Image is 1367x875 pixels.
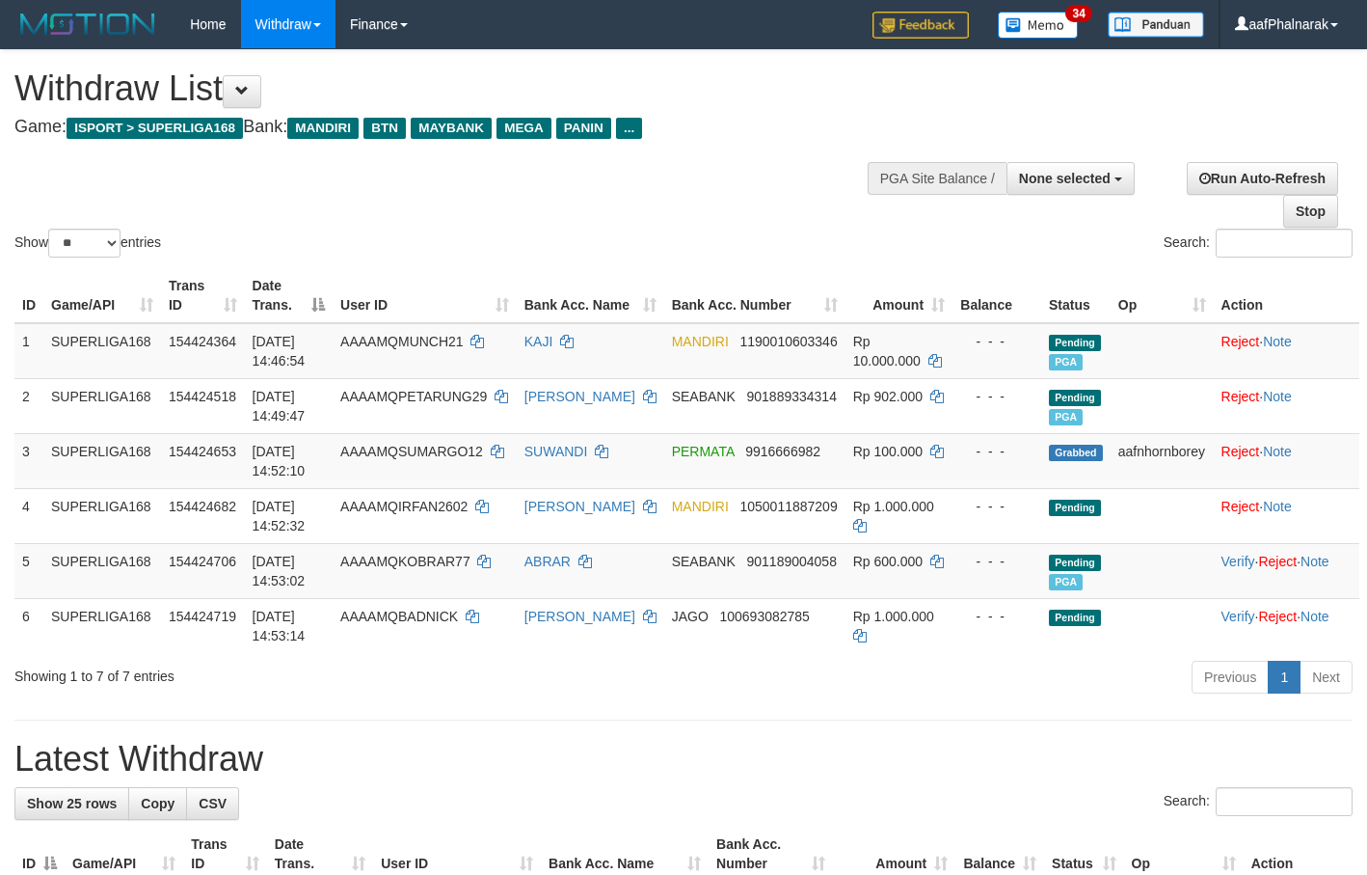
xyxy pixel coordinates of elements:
[746,554,836,569] span: Copy 901189004058 to clipboard
[340,499,468,514] span: AAAAMQIRFAN2602
[1049,500,1101,516] span: Pending
[14,323,43,379] td: 1
[199,796,227,811] span: CSV
[1214,543,1359,598] td: · ·
[14,268,43,323] th: ID
[1263,334,1292,349] a: Note
[253,609,306,643] span: [DATE] 14:53:14
[1049,390,1101,406] span: Pending
[1263,499,1292,514] a: Note
[1164,229,1353,258] label: Search:
[719,609,809,624] span: Copy 100693082785 to clipboard
[1216,787,1353,816] input: Search:
[43,488,161,543] td: SUPERLIGA168
[141,796,174,811] span: Copy
[524,554,571,569] a: ABRAR
[253,554,306,588] span: [DATE] 14:53:02
[960,442,1033,461] div: - - -
[253,499,306,533] span: [DATE] 14:52:32
[340,334,464,349] span: AAAAMQMUNCH21
[340,554,470,569] span: AAAAMQKOBRAR77
[67,118,243,139] span: ISPORT > SUPERLIGA168
[1214,433,1359,488] td: ·
[169,554,236,569] span: 154424706
[672,389,736,404] span: SEABANK
[161,268,245,323] th: Trans ID: activate to sort column ascending
[1006,162,1135,195] button: None selected
[1108,12,1204,38] img: panduan.png
[1214,378,1359,433] td: ·
[853,334,921,369] span: Rp 10.000.000
[1214,268,1359,323] th: Action
[14,488,43,543] td: 4
[1221,334,1260,349] a: Reject
[672,609,709,624] span: JAGO
[14,69,892,108] h1: Withdraw List
[253,444,306,479] span: [DATE] 14:52:10
[253,334,306,369] span: [DATE] 14:46:54
[845,268,952,323] th: Amount: activate to sort column ascending
[1049,354,1083,370] span: Marked by aafsoumeymey
[14,740,1353,779] h1: Latest Withdraw
[853,554,923,569] span: Rp 600.000
[1300,609,1329,624] a: Note
[672,444,735,459] span: PERMATA
[287,118,359,139] span: MANDIRI
[1049,610,1101,626] span: Pending
[48,229,121,258] select: Showentries
[340,444,483,459] span: AAAAMQSUMARGO12
[14,229,161,258] label: Show entries
[1263,389,1292,404] a: Note
[517,268,664,323] th: Bank Acc. Name: activate to sort column ascending
[960,332,1033,351] div: - - -
[333,268,517,323] th: User ID: activate to sort column ascending
[1283,195,1338,228] a: Stop
[14,118,892,137] h4: Game: Bank:
[739,334,837,349] span: Copy 1190010603346 to clipboard
[496,118,551,139] span: MEGA
[524,499,635,514] a: [PERSON_NAME]
[524,389,635,404] a: [PERSON_NAME]
[169,499,236,514] span: 154424682
[1049,555,1101,571] span: Pending
[43,598,161,653] td: SUPERLIGA168
[1049,445,1103,461] span: Grabbed
[43,433,161,488] td: SUPERLIGA168
[960,497,1033,516] div: - - -
[952,268,1041,323] th: Balance
[1221,554,1255,569] a: Verify
[672,554,736,569] span: SEABANK
[960,387,1033,406] div: - - -
[739,499,837,514] span: Copy 1050011887209 to clipboard
[1221,444,1260,459] a: Reject
[1049,409,1083,425] span: Marked by aafsengchandara
[1065,5,1091,22] span: 34
[998,12,1079,39] img: Button%20Memo.svg
[169,334,236,349] span: 154424364
[169,609,236,624] span: 154424719
[1263,444,1292,459] a: Note
[14,433,43,488] td: 3
[128,787,187,820] a: Copy
[1111,268,1214,323] th: Op: activate to sort column ascending
[1221,609,1255,624] a: Verify
[14,378,43,433] td: 2
[363,118,406,139] span: BTN
[245,268,333,323] th: Date Trans.: activate to sort column descending
[1214,598,1359,653] td: · ·
[186,787,239,820] a: CSV
[672,334,729,349] span: MANDIRI
[1049,574,1083,590] span: Marked by aafsengchandara
[43,268,161,323] th: Game/API: activate to sort column ascending
[1221,389,1260,404] a: Reject
[1300,554,1329,569] a: Note
[340,389,487,404] span: AAAAMQPETARUNG29
[1258,609,1297,624] a: Reject
[1019,171,1111,186] span: None selected
[524,444,588,459] a: SUWANDI
[43,543,161,598] td: SUPERLIGA168
[960,552,1033,571] div: - - -
[14,787,129,820] a: Show 25 rows
[868,162,1006,195] div: PGA Site Balance /
[169,389,236,404] span: 154424518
